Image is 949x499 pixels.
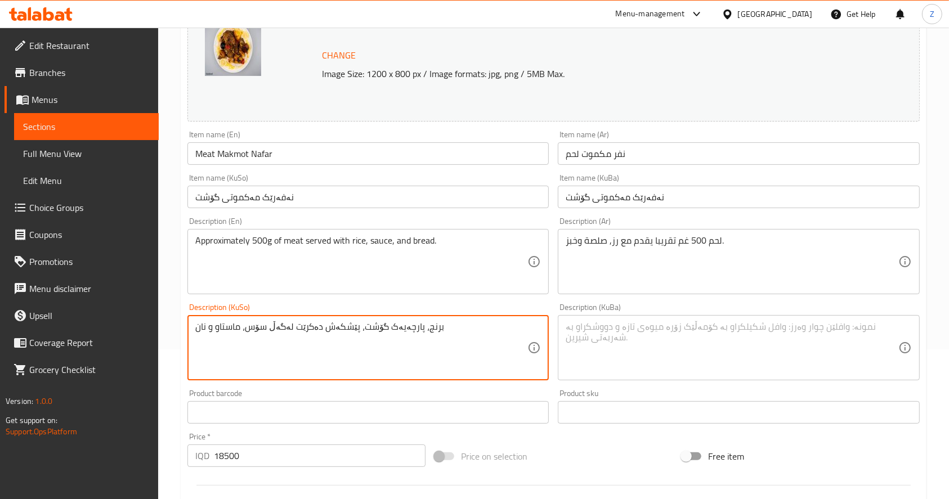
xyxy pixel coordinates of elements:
a: Edit Menu [14,167,159,194]
span: Coverage Report [29,336,150,349]
a: Edit Restaurant [5,32,159,59]
a: Menus [5,86,159,113]
span: Edit Menu [23,174,150,187]
textarea: برنج، پارچەیەک گۆشت، پێشکەش دەکرێت لەگەڵ سۆس، ماستاو و نان [195,321,527,375]
span: Menu disclaimer [29,282,150,295]
a: Coverage Report [5,329,159,356]
p: Image Size: 1200 x 800 px / Image formats: jpg, png / 5MB Max. [317,67,840,80]
a: Sections [14,113,159,140]
span: Promotions [29,255,150,268]
a: Grocery Checklist [5,356,159,383]
span: Branches [29,66,150,79]
input: Please enter price [214,444,426,467]
input: Enter name En [187,142,549,165]
textarea: Approximately 500g of meat served with rice, sauce, and bread. [195,235,527,289]
span: Choice Groups [29,201,150,214]
span: Upsell [29,309,150,322]
div: Menu-management [616,7,685,21]
input: Enter name Ar [558,142,919,165]
span: Price on selection [461,449,527,463]
a: Menu disclaimer [5,275,159,302]
span: 1.0.0 [35,394,52,408]
p: IQD [195,449,209,462]
input: Please enter product sku [558,401,919,424]
img: %D9%85%D9%83%D9%85%D9%88%D8%AA_%D9%84%D8%AD%D9%85638931534914776242.jpg [205,20,261,76]
span: Grocery Checklist [29,363,150,376]
a: Coupons [5,221,159,248]
button: Change [317,44,360,67]
a: Choice Groups [5,194,159,221]
input: Enter name KuBa [558,186,919,208]
input: Enter name KuSo [187,186,549,208]
a: Branches [5,59,159,86]
a: Upsell [5,302,159,329]
span: Get support on: [6,413,57,428]
span: Sections [23,120,150,133]
a: Full Menu View [14,140,159,167]
div: [GEOGRAPHIC_DATA] [738,8,812,20]
span: Z [930,8,934,20]
a: Promotions [5,248,159,275]
a: Support.OpsPlatform [6,424,77,439]
span: Version: [6,394,33,408]
span: Coupons [29,228,150,241]
span: Free item [708,449,744,463]
textarea: لحم 500 غم تقريبا يقدم مع رز, صلصة وخبز. [566,235,898,289]
span: Menus [32,93,150,106]
input: Please enter product barcode [187,401,549,424]
span: Change [322,47,356,64]
span: Full Menu View [23,147,150,160]
span: Edit Restaurant [29,39,150,52]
